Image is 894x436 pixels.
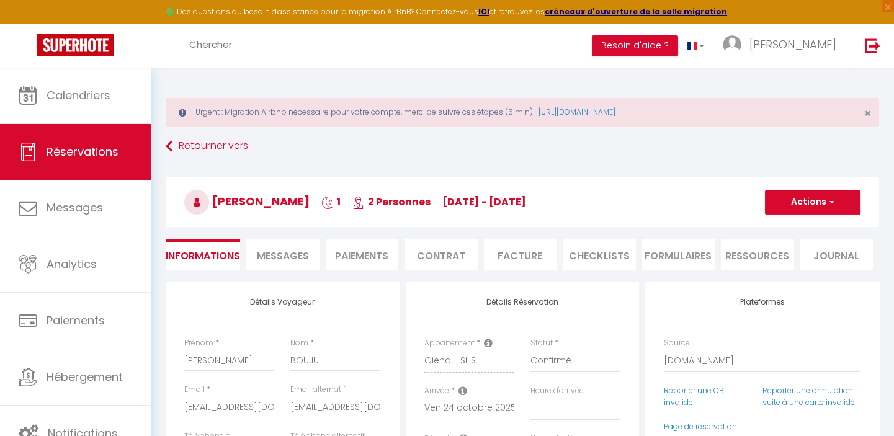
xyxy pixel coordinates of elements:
[530,385,584,397] label: Heure d'arrivée
[563,239,636,270] li: CHECKLISTS
[664,385,724,407] a: Reporter une CB invalide
[321,195,341,209] span: 1
[723,35,741,54] img: ...
[800,239,874,270] li: Journal
[184,337,213,349] label: Prénom
[539,107,615,117] a: [URL][DOMAIN_NAME]
[664,337,690,349] label: Source
[47,144,118,159] span: Réservations
[326,239,399,270] li: Paiements
[721,239,794,270] li: Ressources
[864,108,871,119] button: Close
[47,256,97,272] span: Analytics
[664,421,737,432] a: Page de réservation
[762,385,855,407] a: Reporter une annulation suite à une carte invalide
[290,337,308,349] label: Nom
[442,195,526,209] span: [DATE] - [DATE]
[189,38,232,51] span: Chercher
[184,298,381,306] h4: Détails Voyageur
[424,337,475,349] label: Appartement
[10,5,47,42] button: Ouvrir le widget de chat LiveChat
[545,6,727,17] a: créneaux d'ouverture de la salle migration
[180,24,241,68] a: Chercher
[184,194,310,209] span: [PERSON_NAME]
[424,385,449,397] label: Arrivée
[530,337,553,349] label: Statut
[47,200,103,215] span: Messages
[47,313,105,328] span: Paiements
[478,6,489,17] a: ICI
[484,239,557,270] li: Facture
[765,190,860,215] button: Actions
[713,24,852,68] a: ... [PERSON_NAME]
[352,195,431,209] span: 2 Personnes
[664,298,860,306] h4: Plateformes
[749,37,836,52] span: [PERSON_NAME]
[592,35,678,56] button: Besoin d'aide ?
[166,239,240,270] li: Informations
[424,298,621,306] h4: Détails Réservation
[405,239,478,270] li: Contrat
[166,135,879,158] a: Retourner vers
[184,384,205,396] label: Email
[166,98,879,127] div: Urgent : Migration Airbnb nécessaire pour votre compte, merci de suivre ces étapes (5 min) -
[257,249,309,263] span: Messages
[642,239,715,270] li: FORMULAIRES
[37,34,114,56] img: Super Booking
[864,105,871,121] span: ×
[47,369,123,385] span: Hébergement
[865,38,880,53] img: logout
[290,384,346,396] label: Email alternatif
[47,87,110,103] span: Calendriers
